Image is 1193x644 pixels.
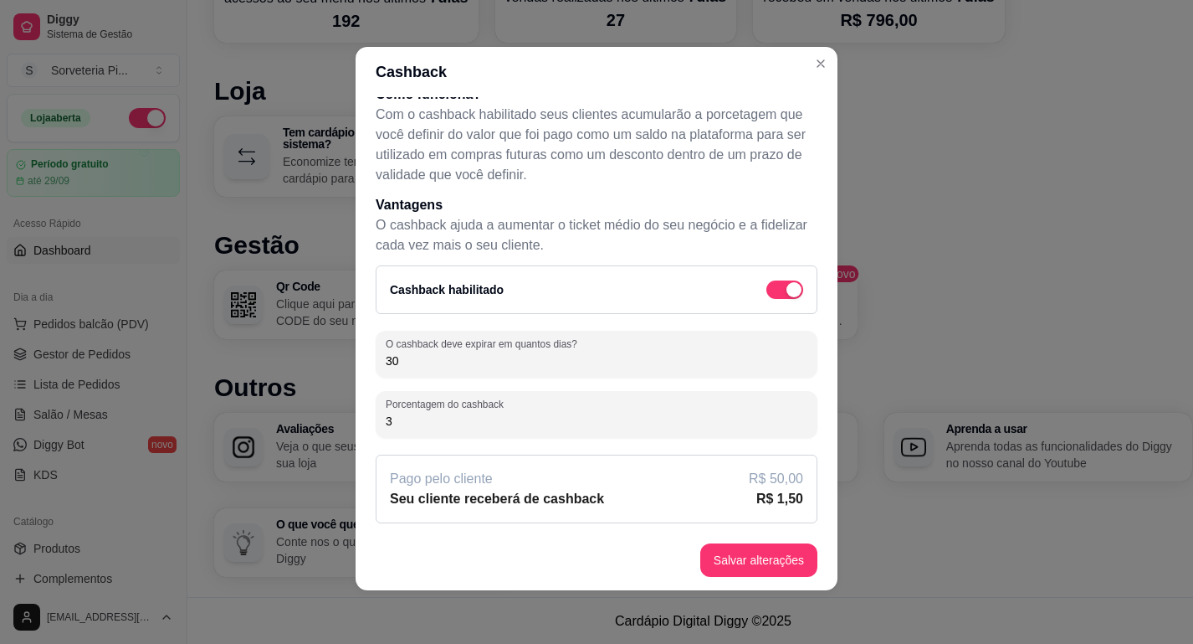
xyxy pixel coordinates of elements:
button: Close [807,50,834,77]
label: O cashback deve expirar em quantos dias? [386,337,583,351]
input: Porcentagem do cashback [386,413,807,430]
label: Cashback habilitado [390,283,504,296]
header: Cashback [356,47,837,97]
h1: Vantagens [376,195,817,215]
article: R$ 50,00 [749,469,803,489]
input: O cashback deve expirar em quantos dias? [386,353,807,369]
button: Salvar alterações [700,544,817,577]
article: Pago pelo cliente [390,469,493,489]
article: R$ 1,50 [756,489,803,509]
p: Com o cashback habilitado seus clientes acumularão a porcetagem que você definir do valor que foi... [376,105,817,185]
article: Seu cliente receberá de cashback [390,489,604,509]
label: Porcentagem do cashback [386,397,509,411]
p: O cashback ajuda a aumentar o ticket médio do seu negócio e a fidelizar cada vez mais o seu cliente. [376,215,817,255]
